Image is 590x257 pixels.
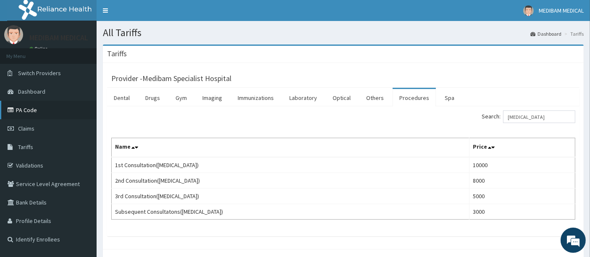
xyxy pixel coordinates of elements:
[112,138,469,157] th: Name
[112,189,469,204] td: 3rd Consultation([MEDICAL_DATA])
[18,69,61,77] span: Switch Providers
[469,204,575,220] td: 3000
[169,89,194,107] a: Gym
[112,157,469,173] td: 1st Consultation([MEDICAL_DATA])
[469,157,575,173] td: 10000
[283,89,324,107] a: Laboratory
[231,89,281,107] a: Immunizations
[112,204,469,220] td: Subsequent Consultatons([MEDICAL_DATA])
[103,27,584,38] h1: All Tariffs
[18,88,45,95] span: Dashboard
[18,143,33,151] span: Tariffs
[482,110,575,123] label: Search:
[503,110,575,123] input: Search:
[539,7,584,14] span: MEDIBAM MEDICAL
[139,89,167,107] a: Drugs
[138,4,158,24] div: Minimize live chat window
[112,173,469,189] td: 2nd Consultation([MEDICAL_DATA])
[469,189,575,204] td: 5000
[29,34,88,42] p: MEDIBAM MEDICAL
[393,89,436,107] a: Procedures
[196,89,229,107] a: Imaging
[44,47,141,58] div: Chat with us now
[562,30,584,37] li: Tariffs
[530,30,561,37] a: Dashboard
[16,42,34,63] img: d_794563401_company_1708531726252_794563401
[111,75,231,82] h3: Provider - Medibam Specialist Hospital
[359,89,391,107] a: Others
[107,50,127,58] h3: Tariffs
[469,173,575,189] td: 8000
[107,89,136,107] a: Dental
[29,46,50,52] a: Online
[4,25,23,44] img: User Image
[4,169,160,199] textarea: Type your message and hit 'Enter'
[523,5,534,16] img: User Image
[438,89,461,107] a: Spa
[469,138,575,157] th: Price
[49,76,116,160] span: We're online!
[326,89,357,107] a: Optical
[18,125,34,132] span: Claims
